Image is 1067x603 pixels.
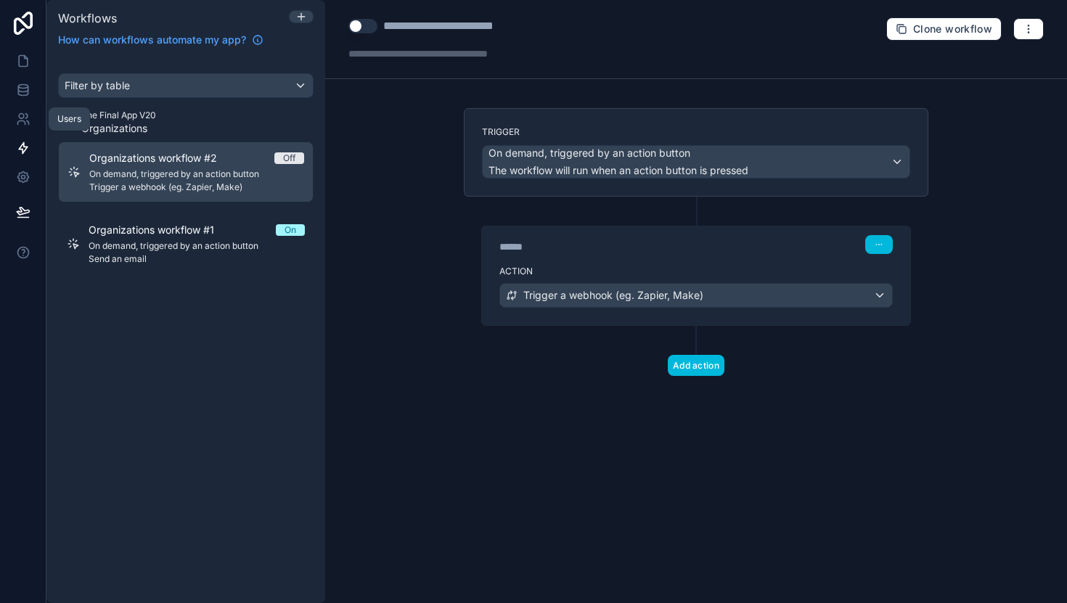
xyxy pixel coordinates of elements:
[886,17,1002,41] button: Clone workflow
[523,288,703,303] span: Trigger a webhook (eg. Zapier, Make)
[488,164,748,176] span: The workflow will run when an action button is pressed
[482,145,910,179] button: On demand, triggered by an action buttonThe workflow will run when an action button is pressed
[58,11,117,25] span: Workflows
[57,113,81,125] div: Users
[499,283,893,308] button: Trigger a webhook (eg. Zapier, Make)
[499,266,893,277] label: Action
[488,146,690,160] span: On demand, triggered by an action button
[58,33,246,47] span: How can workflows automate my app?
[668,355,724,376] button: Add action
[913,22,992,36] span: Clone workflow
[52,33,269,47] a: How can workflows automate my app?
[482,126,910,138] label: Trigger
